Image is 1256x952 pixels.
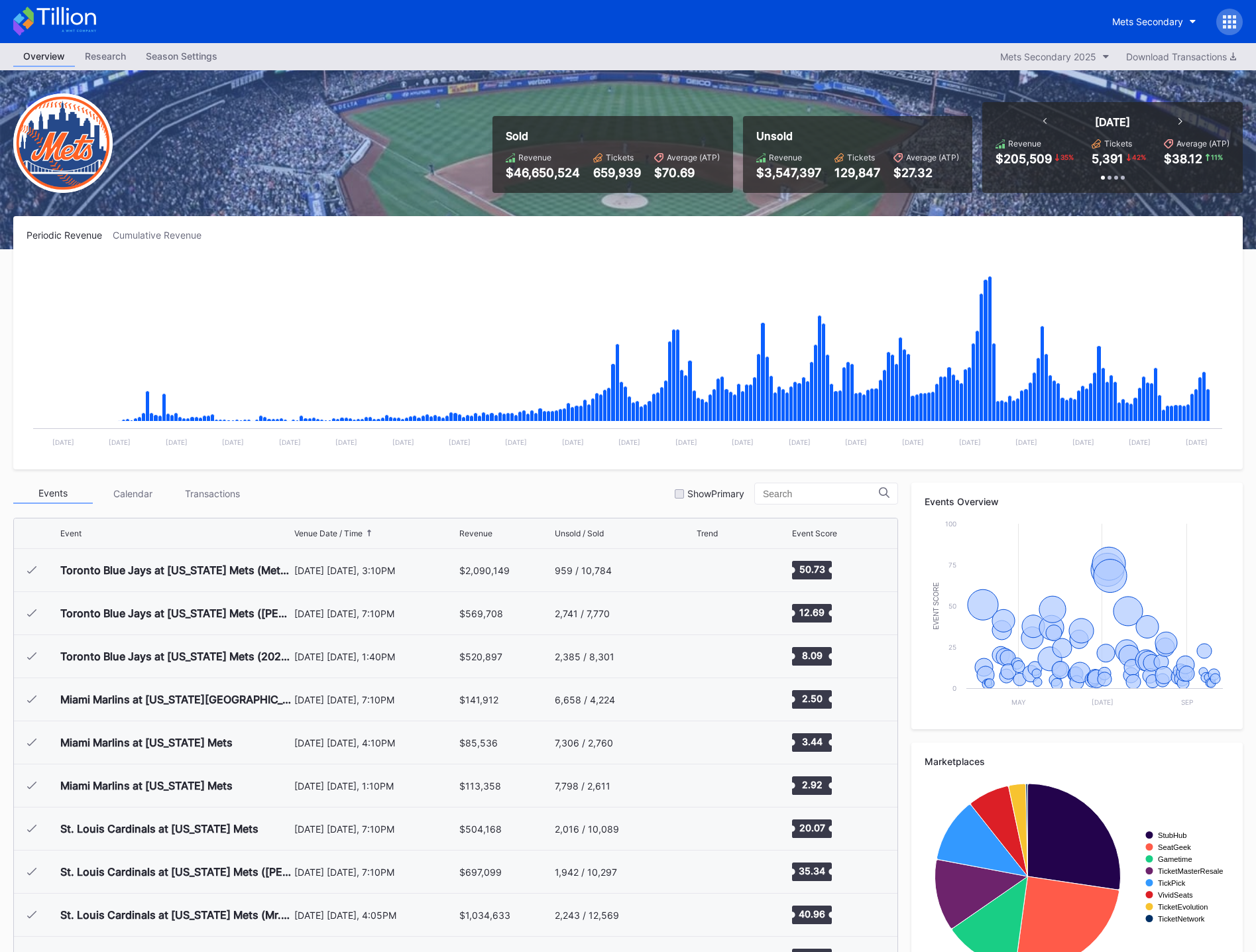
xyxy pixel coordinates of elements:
div: $38.12 [1164,152,1202,166]
div: Revenue [1008,139,1041,149]
div: [DATE] [DATE], 1:10PM [294,780,456,792]
div: 35 % [1059,152,1075,162]
text: [DATE] [109,438,131,446]
svg: Chart title [697,683,736,716]
div: St. Louis Cardinals at [US_STATE] Mets [60,822,258,835]
div: $504,168 [459,823,502,835]
div: Revenue [769,152,802,162]
text: 8.09 [801,650,822,661]
div: Events Overview [925,496,1229,507]
div: Toronto Blue Jays at [US_STATE] Mets ([PERSON_NAME] Players Pin Giveaway) [60,607,291,620]
div: 2,016 / 10,089 [555,823,619,835]
text: [DATE] [449,438,471,446]
div: 7,306 / 2,760 [555,737,613,748]
div: Events [13,483,93,504]
div: [DATE] [DATE], 7:10PM [294,823,456,835]
div: Periodic Revenue [27,229,113,241]
text: Sep [1181,698,1193,706]
text: [DATE] [562,438,584,446]
div: $569,708 [459,608,503,619]
div: Show Primary [687,488,744,499]
div: St. Louis Cardinals at [US_STATE] Mets (Mr. Met Empire State Building Bobblehead Giveaway) [60,908,291,922]
text: 50 [948,602,956,610]
div: Marketplaces [925,756,1229,767]
text: [DATE] [52,438,74,446]
svg: Chart title [697,726,736,759]
div: Venue Date / Time [294,528,363,538]
text: 2.50 [801,693,822,704]
text: 0 [952,684,956,692]
svg: Chart title [925,517,1229,716]
text: 75 [948,561,956,569]
img: New-York-Mets-Transparent.png [13,93,113,193]
div: $3,547,397 [756,166,821,180]
text: 35.34 [799,865,825,876]
div: 2,243 / 12,569 [555,910,619,921]
div: [DATE] [DATE], 7:10PM [294,866,456,878]
a: Overview [13,46,75,67]
div: [DATE] [DATE], 4:10PM [294,737,456,748]
text: [DATE] [1129,438,1151,446]
div: 2,385 / 8,301 [555,651,614,662]
svg: Chart title [697,898,736,931]
div: 959 / 10,784 [555,565,612,576]
text: 50.73 [799,564,825,575]
a: Research [75,46,136,67]
text: [DATE] [845,438,867,446]
text: VividSeats [1158,891,1193,899]
div: Download Transactions [1126,51,1236,62]
div: Tickets [1104,139,1132,149]
text: [DATE] [505,438,527,446]
div: $2,090,149 [459,565,510,576]
div: Sold [506,129,720,143]
div: Mets Secondary [1112,16,1183,27]
div: [DATE] [DATE], 4:05PM [294,910,456,921]
text: 3.44 [801,736,822,747]
div: Toronto Blue Jays at [US_STATE] Mets (2025 Schedule Picture Frame Giveaway) [60,650,291,663]
div: [DATE] [1095,115,1130,129]
div: 6,658 / 4,224 [555,694,615,705]
text: SeatGeek [1158,843,1191,851]
div: Revenue [518,152,551,162]
div: $85,536 [459,737,498,748]
text: TickPick [1158,879,1186,887]
div: [DATE] [DATE], 7:10PM [294,608,456,619]
text: 12.69 [799,607,825,618]
text: TicketNetwork [1158,915,1205,923]
div: 42 % [1131,152,1147,162]
text: [DATE] [1092,698,1113,706]
div: $205,509 [996,152,1052,166]
button: Mets Secondary 2025 [994,48,1116,66]
text: [DATE] [166,438,188,446]
div: St. Louis Cardinals at [US_STATE] Mets ([PERSON_NAME] Hoodie Jersey Giveaway) [60,865,291,878]
div: Unsold / Sold [555,528,604,538]
div: 7,798 / 2,611 [555,780,610,792]
svg: Chart title [697,554,736,587]
div: Mets Secondary 2025 [1000,51,1096,62]
text: 2.92 [801,779,822,790]
div: $46,650,524 [506,166,580,180]
div: Average (ATP) [906,152,959,162]
div: 659,939 [593,166,641,180]
text: [DATE] [732,438,754,446]
svg: Chart title [697,640,736,673]
div: [DATE] [DATE], 7:10PM [294,694,456,705]
text: [DATE] [1072,438,1094,446]
text: [DATE] [789,438,811,446]
div: Miami Marlins at [US_STATE] Mets [60,736,233,749]
div: Event [60,528,82,538]
div: $27.32 [893,166,959,180]
div: Research [75,46,136,66]
button: Download Transactions [1119,48,1243,66]
text: [DATE] [279,438,301,446]
text: 25 [948,643,956,651]
div: Season Settings [136,46,227,66]
div: Average (ATP) [1176,139,1229,149]
div: Tickets [847,152,875,162]
div: Revenue [459,528,492,538]
text: [DATE] [959,438,981,446]
div: Toronto Blue Jays at [US_STATE] Mets (Mets Opening Day) [60,564,291,577]
svg: Chart title [697,769,736,802]
text: TicketMasterResale [1158,867,1223,875]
